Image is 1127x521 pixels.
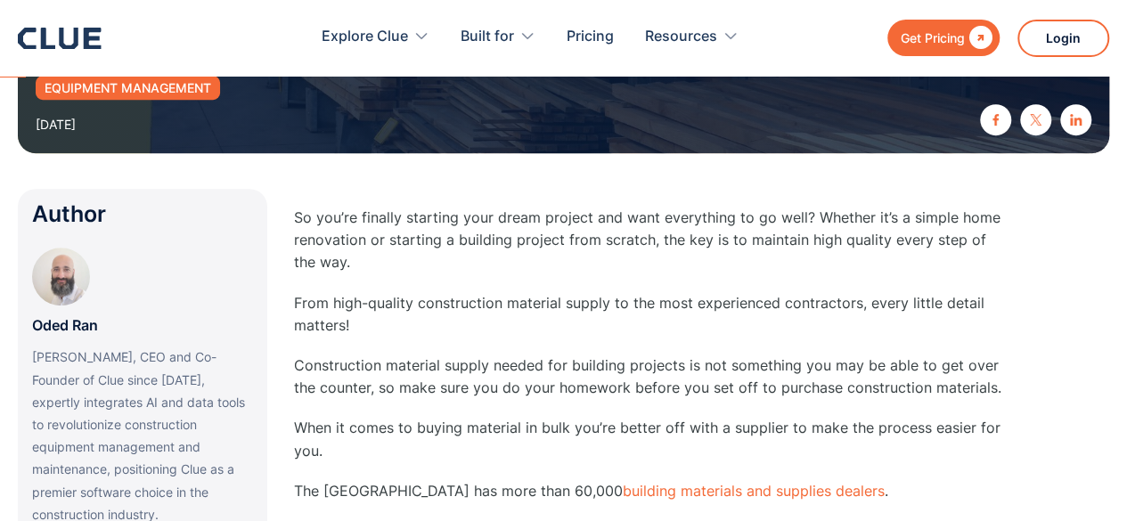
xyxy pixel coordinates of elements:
[461,9,535,65] div: Built for
[461,9,514,65] div: Built for
[567,9,614,65] a: Pricing
[322,9,408,65] div: Explore Clue
[990,114,1001,126] img: facebook icon
[965,27,992,49] div: 
[32,314,98,337] p: Oded Ran
[32,203,253,225] div: Author
[294,292,1007,337] p: From high-quality construction material supply to the most experienced contractors, every little ...
[36,76,220,100] a: Equipment Management
[1030,114,1041,126] img: twitter X icon
[294,354,1007,399] p: Construction material supply needed for building projects is not something you may be able to get...
[32,248,90,305] img: Oded Ran
[294,417,1007,461] p: When it comes to buying material in bulk you’re better off with a supplier to make the process ea...
[645,9,717,65] div: Resources
[645,9,739,65] div: Resources
[623,482,885,500] a: building materials and supplies dealers
[887,20,1000,56] a: Get Pricing
[294,207,1007,274] p: So you’re finally starting your dream project and want everything to go well? Whether it’s a simp...
[322,9,429,65] div: Explore Clue
[36,113,76,135] div: [DATE]
[294,480,1007,502] p: The [GEOGRAPHIC_DATA] has more than 60,000 .
[901,27,965,49] div: Get Pricing
[1070,114,1082,126] img: linkedin icon
[1017,20,1109,57] a: Login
